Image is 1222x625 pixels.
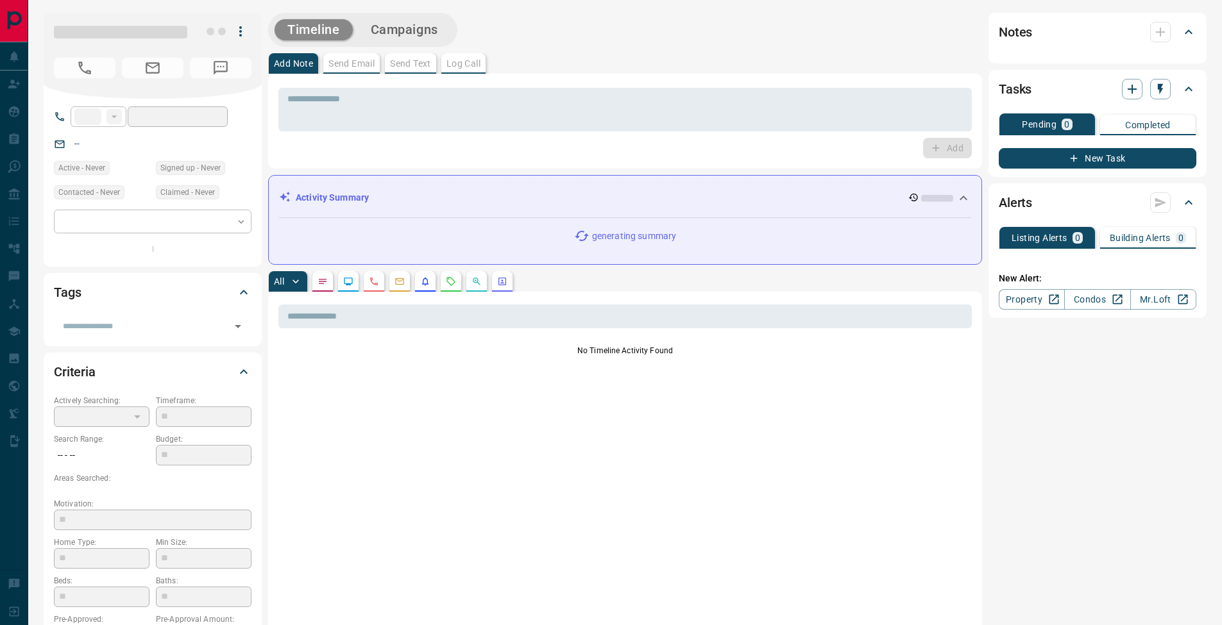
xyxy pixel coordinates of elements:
button: New Task [999,148,1196,169]
svg: Requests [446,276,456,287]
div: Notes [999,17,1196,47]
button: Timeline [275,19,353,40]
div: Tasks [999,74,1196,104]
span: Active - Never [58,162,105,174]
p: All [274,277,284,286]
p: Pending [1022,120,1057,129]
h2: Tasks [999,79,1031,99]
div: Tags [54,277,251,308]
p: -- - -- [54,445,149,466]
a: Mr.Loft [1130,289,1196,310]
h2: Tags [54,282,81,303]
p: Min Size: [156,537,251,548]
p: Building Alerts [1110,233,1171,242]
p: Pre-Approval Amount: [156,613,251,625]
button: Open [229,317,247,335]
p: No Timeline Activity Found [278,345,972,356]
a: Condos [1064,289,1130,310]
p: 0 [1064,120,1069,129]
div: Alerts [999,187,1196,218]
p: New Alert: [999,272,1196,285]
svg: Emails [395,276,405,287]
h2: Criteria [54,362,96,382]
div: Activity Summary [279,186,971,210]
p: Listing Alerts [1012,233,1067,242]
p: 0 [1075,233,1080,242]
a: -- [74,138,80,149]
p: Beds: [54,575,149,587]
p: Search Range: [54,433,149,445]
svg: Opportunities [471,276,482,287]
p: Pre-Approved: [54,613,149,625]
p: Baths: [156,575,251,587]
span: Contacted - Never [58,186,120,199]
p: Actively Searching: [54,395,149,406]
svg: Calls [369,276,379,287]
svg: Listing Alerts [420,276,430,287]
p: Activity Summary [296,191,369,204]
svg: Agent Actions [497,276,507,287]
span: No Email [122,58,183,78]
h2: Alerts [999,192,1032,213]
p: generating summary [592,229,676,243]
p: Motivation: [54,498,251,510]
p: Add Note [274,59,313,68]
span: Claimed - Never [160,186,215,199]
p: Budget: [156,433,251,445]
p: Completed [1125,121,1171,129]
p: Areas Searched: [54,472,251,484]
svg: Lead Browsing Activity [343,276,353,287]
svg: Notes [318,276,328,287]
span: No Number [54,58,115,78]
div: Criteria [54,356,251,387]
p: Timeframe: [156,395,251,406]
span: No Number [190,58,251,78]
h2: Notes [999,22,1032,42]
button: Campaigns [358,19,451,40]
span: Signed up - Never [160,162,221,174]
a: Property [999,289,1065,310]
p: Home Type: [54,537,149,548]
p: 0 [1178,233,1184,242]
